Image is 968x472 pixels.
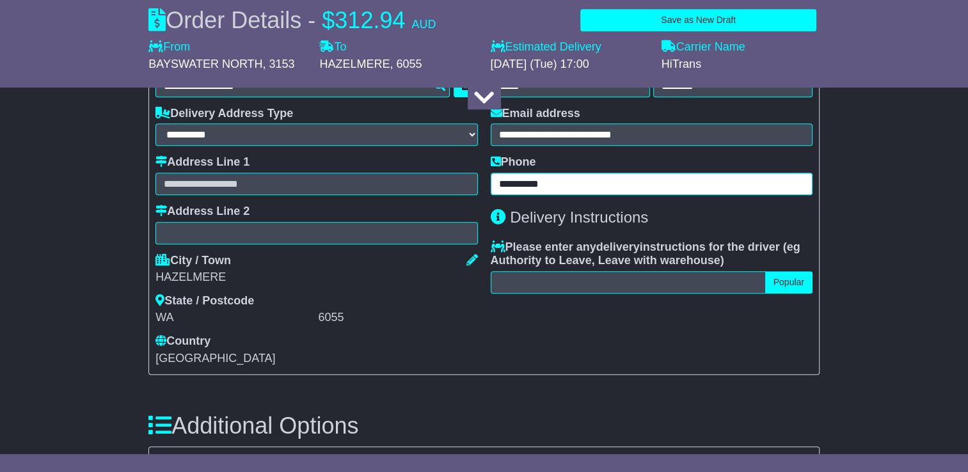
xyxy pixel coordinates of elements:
label: Email address [491,107,580,121]
span: BAYSWATER NORTH [148,58,262,70]
label: Country [155,334,210,349]
span: , 3153 [263,58,295,70]
div: [DATE] (Tue) 17:00 [490,58,648,72]
span: 312.94 [335,7,405,33]
button: Popular [765,271,813,294]
div: HAZELMERE [155,271,477,285]
div: HiTrans [662,58,820,72]
button: Save as New Draft [580,9,816,31]
label: Delivery Address Type [155,107,293,121]
div: 6055 [318,311,477,325]
label: City / Town [155,254,231,268]
label: Phone [491,155,536,169]
span: HAZELMERE [319,58,390,70]
label: State / Postcode [155,294,254,308]
label: From [148,40,190,54]
label: Please enter any instructions for the driver ( ) [491,240,813,268]
span: Delivery Instructions [510,208,648,226]
label: Carrier Name [662,40,745,54]
label: Address Line 1 [155,155,250,169]
span: delivery [596,240,640,253]
label: To [319,40,346,54]
h3: Additional Options [148,413,820,439]
span: AUD [411,18,436,31]
label: Address Line 2 [155,205,250,219]
span: $ [322,7,335,33]
span: , 6055 [390,58,422,70]
label: Estimated Delivery [490,40,648,54]
span: [GEOGRAPHIC_DATA] [155,352,275,365]
span: eg Authority to Leave, Leave with warehouse [491,240,800,267]
div: Order Details - [148,6,436,34]
div: WA [155,311,315,325]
